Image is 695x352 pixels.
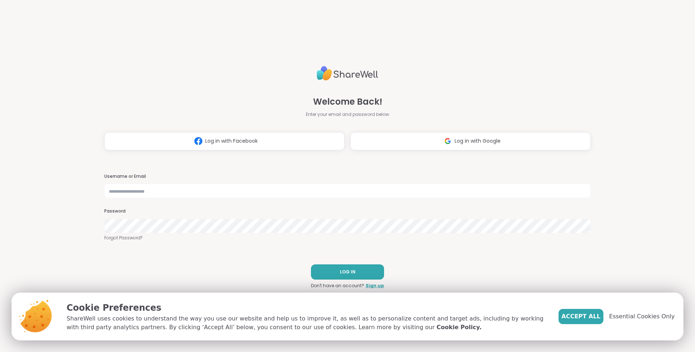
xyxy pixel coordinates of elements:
[311,282,364,289] span: Don't have an account?
[340,269,355,275] span: LOG IN
[67,314,547,332] p: ShareWell uses cookies to understand the way you use our website and help us to improve it, as we...
[104,235,591,241] a: Forgot Password?
[311,264,384,280] button: LOG IN
[104,208,591,214] h3: Password
[104,132,345,150] button: Log in with Facebook
[104,173,591,180] h3: Username or Email
[306,111,389,118] span: Enter your email and password below
[561,312,601,321] span: Accept All
[191,134,205,148] img: ShareWell Logomark
[437,323,481,332] a: Cookie Policy.
[441,134,455,148] img: ShareWell Logomark
[67,301,547,314] p: Cookie Preferences
[205,137,258,145] span: Log in with Facebook
[313,95,382,108] span: Welcome Back!
[350,132,591,150] button: Log in with Google
[609,312,675,321] span: Essential Cookies Only
[317,63,378,84] img: ShareWell Logo
[366,282,384,289] a: Sign up
[455,137,501,145] span: Log in with Google
[559,309,603,324] button: Accept All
